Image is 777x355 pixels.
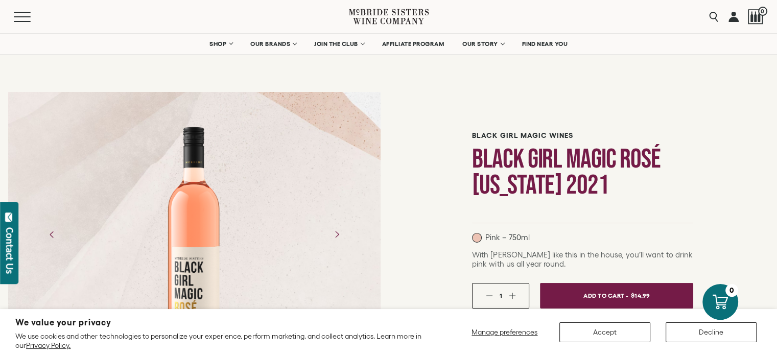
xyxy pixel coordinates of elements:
[725,284,738,297] div: 0
[15,318,428,327] h2: We value your privacy
[26,341,70,349] a: Privacy Policy.
[308,34,370,54] a: JOIN THE CLUB
[472,250,692,268] span: With [PERSON_NAME] like this in the house, you’ll want to drink pink with us all year round.
[472,328,537,336] span: Manage preferences
[758,7,767,16] span: 0
[631,288,650,303] span: $14.99
[515,34,575,54] a: FIND NEAR YOU
[456,34,510,54] a: OUR STORY
[375,34,451,54] a: AFFILIATE PROGRAM
[382,40,444,48] span: AFFILIATE PROGRAM
[14,12,51,22] button: Mobile Menu Trigger
[666,322,757,342] button: Decline
[5,227,15,274] div: Contact Us
[540,283,693,309] button: Add To Cart - $14.99
[314,40,358,48] span: JOIN THE CLUB
[472,146,693,198] h1: Black Girl Magic Rosé [US_STATE] 2021
[583,288,628,303] span: Add To Cart -
[203,34,239,54] a: SHOP
[15,332,428,350] p: We use cookies and other technologies to personalize your experience, perform marketing, and coll...
[209,40,227,48] span: SHOP
[323,221,350,248] button: Next
[462,40,498,48] span: OUR STORY
[250,40,290,48] span: OUR BRANDS
[500,292,502,299] span: 1
[559,322,650,342] button: Accept
[522,40,568,48] span: FIND NEAR YOU
[39,221,65,248] button: Previous
[472,233,529,243] p: Pink – 750ml
[244,34,302,54] a: OUR BRANDS
[465,322,544,342] button: Manage preferences
[472,131,693,140] h6: Black Girl Magic Wines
